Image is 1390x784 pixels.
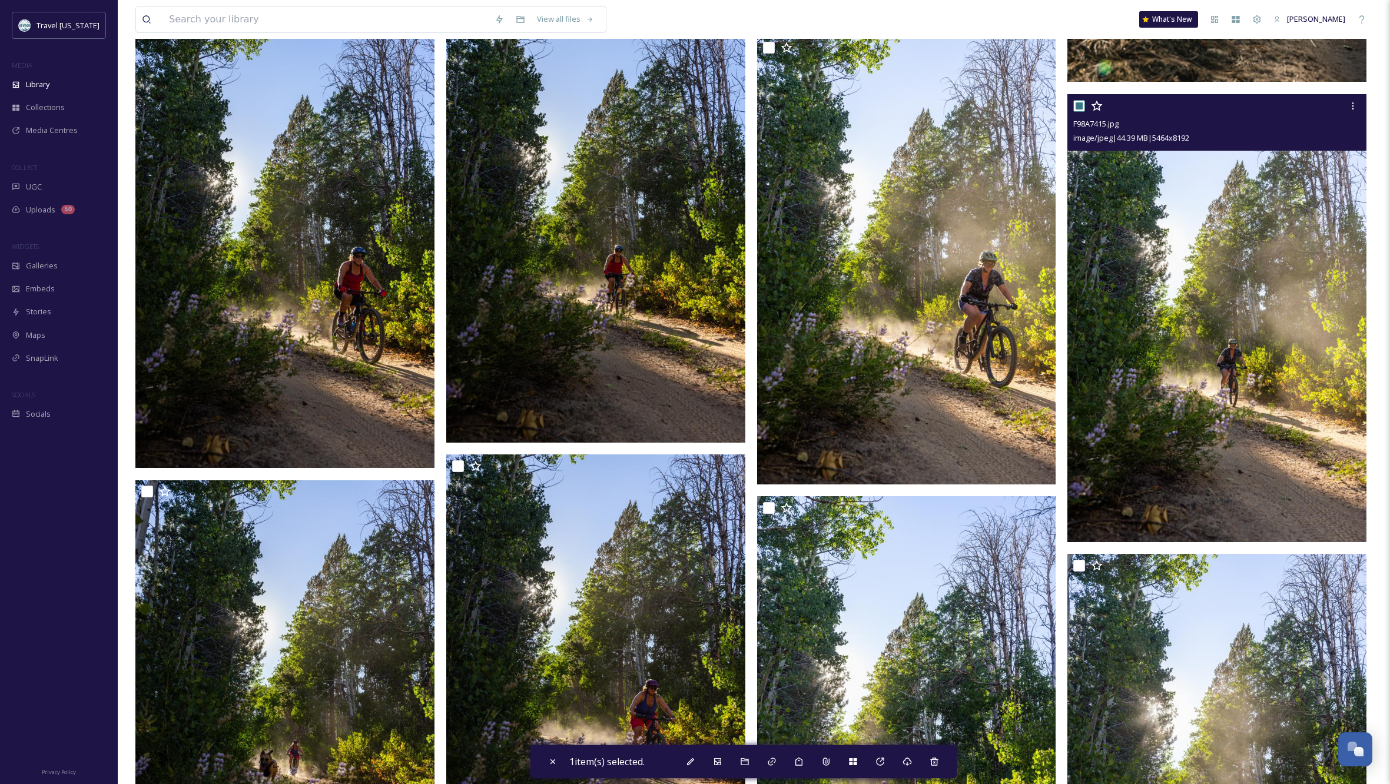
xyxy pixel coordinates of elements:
[42,764,76,778] a: Privacy Policy
[1073,132,1189,143] span: image/jpeg | 44.39 MB | 5464 x 8192
[26,260,58,271] span: Galleries
[531,8,600,31] a: View all files
[163,6,489,32] input: Search your library
[19,19,31,31] img: download.jpeg
[26,79,49,90] span: Library
[1067,94,1366,542] img: F98A7415.jpg
[26,204,55,215] span: Uploads
[26,408,51,420] span: Socials
[26,102,65,113] span: Collections
[26,306,51,317] span: Stories
[12,61,32,69] span: MEDIA
[569,755,645,768] span: 1 item(s) selected.
[1268,8,1351,31] a: [PERSON_NAME]
[26,353,58,364] span: SnapLink
[12,390,35,399] span: SOCIALS
[135,20,434,468] img: F98A7371.jpg
[26,283,55,294] span: Embeds
[12,242,39,251] span: WIDGETS
[1287,14,1345,24] span: [PERSON_NAME]
[42,768,76,776] span: Privacy Policy
[1139,11,1198,28] a: What's New
[1073,118,1119,129] span: F98A7415.jpg
[12,163,37,172] span: COLLECT
[26,330,45,341] span: Maps
[26,125,78,136] span: Media Centres
[37,20,99,31] span: Travel [US_STATE]
[61,205,75,214] div: 50
[757,36,1056,484] img: F98A7420.jpg
[26,181,42,192] span: UGC
[1338,732,1372,766] button: Open Chat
